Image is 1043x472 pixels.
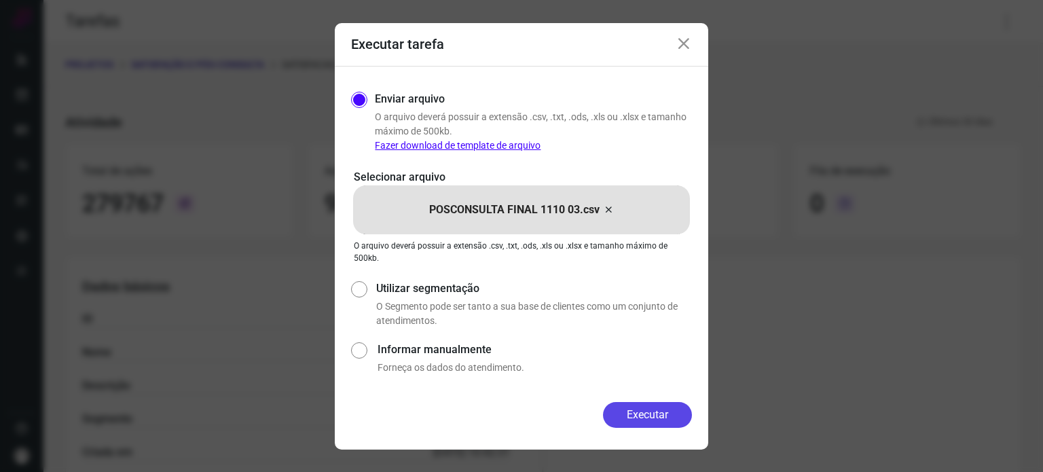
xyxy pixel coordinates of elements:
label: Enviar arquivo [375,91,445,107]
a: Fazer download de template de arquivo [375,140,541,151]
p: O arquivo deverá possuir a extensão .csv, .txt, .ods, .xls ou .xlsx e tamanho máximo de 500kb. [375,110,692,153]
p: Selecionar arquivo [354,169,689,185]
p: O Segmento pode ser tanto a sua base de clientes como um conjunto de atendimentos. [376,299,692,328]
p: O arquivo deverá possuir a extensão .csv, .txt, .ods, .xls ou .xlsx e tamanho máximo de 500kb. [354,240,689,264]
p: Forneça os dados do atendimento. [378,361,692,375]
button: Executar [603,402,692,428]
label: Informar manualmente [378,342,692,358]
h3: Executar tarefa [351,36,444,52]
label: Utilizar segmentação [376,280,692,297]
p: POSCONSULTA FINAL 1110 03.csv [429,202,600,218]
